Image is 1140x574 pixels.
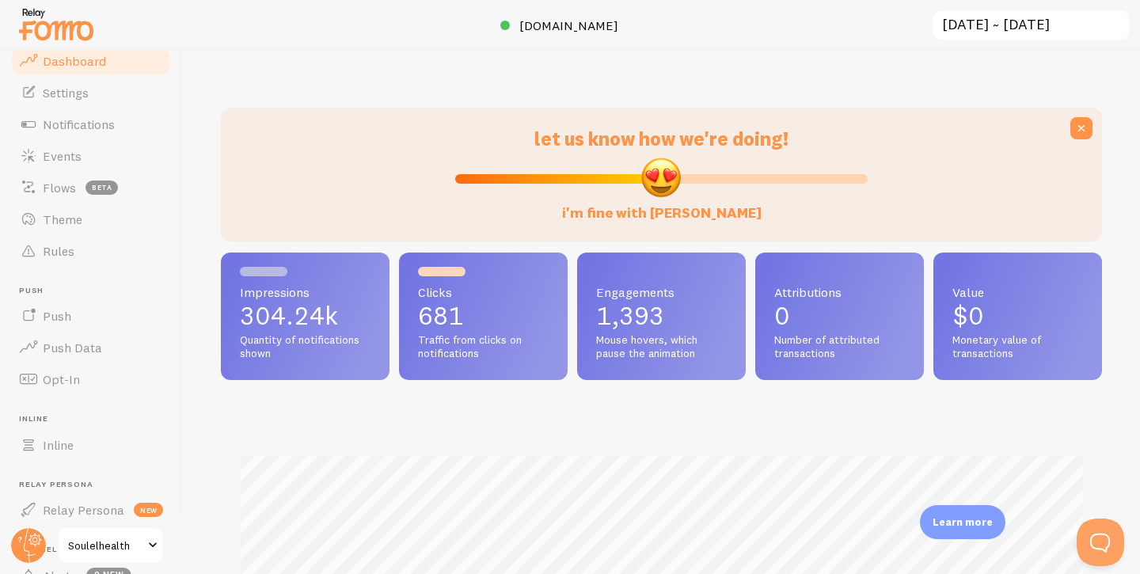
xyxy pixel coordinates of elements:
span: Relay Persona [19,480,173,490]
span: Value [952,286,1083,298]
span: Engagements [596,286,727,298]
a: Events [9,140,173,172]
span: let us know how we're doing! [534,127,788,150]
a: Rules [9,235,173,267]
img: fomo-relay-logo-orange.svg [17,4,96,44]
a: Theme [9,203,173,235]
span: Theme [43,211,82,227]
span: Flows [43,180,76,196]
span: Traffic from clicks on notifications [418,333,549,361]
a: Settings [9,77,173,108]
a: Notifications [9,108,173,140]
span: Mouse hovers, which pause the animation [596,333,727,361]
span: Notifications [43,116,115,132]
div: Learn more [920,505,1005,539]
span: Quantity of notifications shown [240,333,370,361]
span: Events [43,148,82,164]
span: Push [19,286,173,296]
a: Relay Persona new [9,494,173,526]
span: Soulelhealth [68,536,143,555]
a: Push Data [9,332,173,363]
p: 0 [774,303,905,329]
a: Dashboard [9,45,173,77]
span: Attributions [774,286,905,298]
span: Inline [43,437,74,453]
a: Inline [9,429,173,461]
span: Rules [43,243,74,259]
iframe: Help Scout Beacon - Open [1077,519,1124,566]
p: 1,393 [596,303,727,329]
span: Clicks [418,286,549,298]
span: Opt-In [43,371,80,387]
span: Push Data [43,340,102,355]
a: Flows beta [9,172,173,203]
span: Impressions [240,286,370,298]
label: i'm fine with [PERSON_NAME] [562,188,762,222]
span: Settings [43,85,89,101]
p: 681 [418,303,549,329]
span: Monetary value of transactions [952,333,1083,361]
img: emoji.png [640,156,682,199]
span: Dashboard [43,53,106,69]
span: Number of attributed transactions [774,333,905,361]
span: new [134,503,163,517]
p: 304.24k [240,303,370,329]
a: Soulelhealth [57,526,164,564]
a: Push [9,300,173,332]
span: Push [43,308,71,324]
span: Inline [19,414,173,424]
span: Relay Persona [43,502,124,518]
span: $0 [952,300,984,331]
a: Opt-In [9,363,173,395]
p: Learn more [933,515,993,530]
span: beta [85,181,118,195]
